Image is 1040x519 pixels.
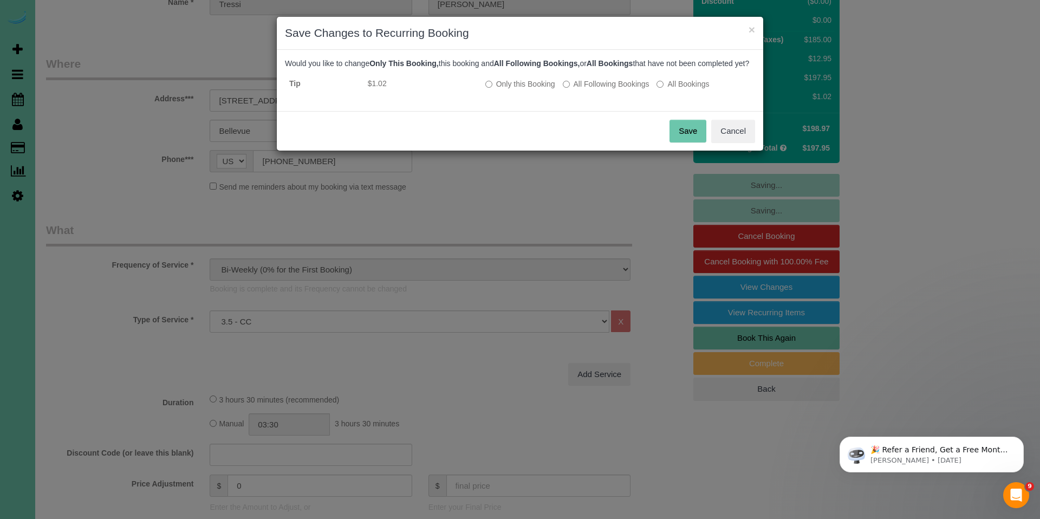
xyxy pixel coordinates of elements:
label: All other bookings in the series will remain the same. [485,79,555,89]
iframe: Intercom notifications message [823,414,1040,490]
input: All Bookings [656,81,664,88]
input: All Following Bookings [563,81,570,88]
label: All bookings that have not been completed yet will be changed. [656,79,709,89]
b: Only This Booking, [369,59,439,68]
h3: Save Changes to Recurring Booking [285,25,755,41]
p: Would you like to change this booking and or that have not been completed yet? [285,58,755,69]
button: × [749,24,755,35]
input: Only this Booking [485,81,492,88]
b: All Following Bookings, [494,59,580,68]
label: This and all the bookings after it will be changed. [563,79,649,89]
button: Save [669,120,706,142]
span: 9 [1025,482,1034,491]
td: $1.02 [363,74,481,94]
strong: Tip [289,79,301,88]
button: Cancel [711,120,755,142]
b: All Bookings [587,59,633,68]
iframe: Intercom live chat [1003,482,1029,508]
